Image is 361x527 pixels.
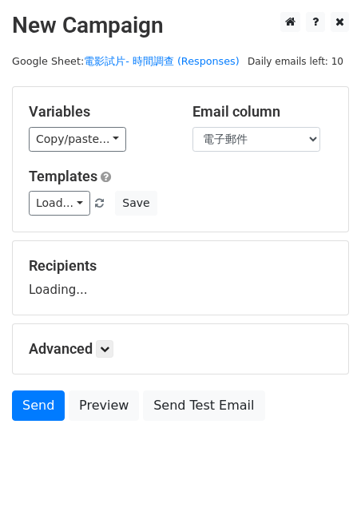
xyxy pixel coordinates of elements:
[192,103,332,121] h5: Email column
[69,390,139,421] a: Preview
[29,257,332,275] h5: Recipients
[242,53,349,70] span: Daily emails left: 10
[29,103,169,121] h5: Variables
[12,390,65,421] a: Send
[29,257,332,299] div: Loading...
[12,55,240,67] small: Google Sheet:
[29,168,97,184] a: Templates
[29,340,332,358] h5: Advanced
[242,55,349,67] a: Daily emails left: 10
[12,12,349,39] h2: New Campaign
[29,191,90,216] a: Load...
[115,191,157,216] button: Save
[29,127,126,152] a: Copy/paste...
[143,390,264,421] a: Send Test Email
[84,55,240,67] a: 電影試片- 時間調查 (Responses)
